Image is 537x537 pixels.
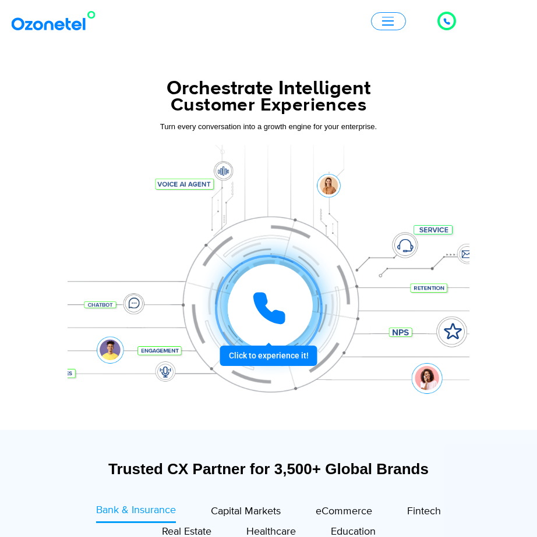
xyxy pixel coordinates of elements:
[407,505,441,518] span: Fintech
[68,79,469,98] div: Orchestrate Intelligent
[316,505,372,518] span: eCommerce
[68,91,469,119] div: Customer Experiences
[73,459,464,479] div: Trusted CX Partner for 3,500+ Global Brands
[316,503,372,523] a: eCommerce
[407,503,441,523] a: Fintech
[211,505,281,518] span: Capital Markets
[211,503,281,523] a: Capital Markets
[96,503,176,523] a: Bank & Insurance
[68,120,469,133] div: Turn every conversation into a growth engine for your enterprise.
[96,504,176,517] span: Bank & Insurance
